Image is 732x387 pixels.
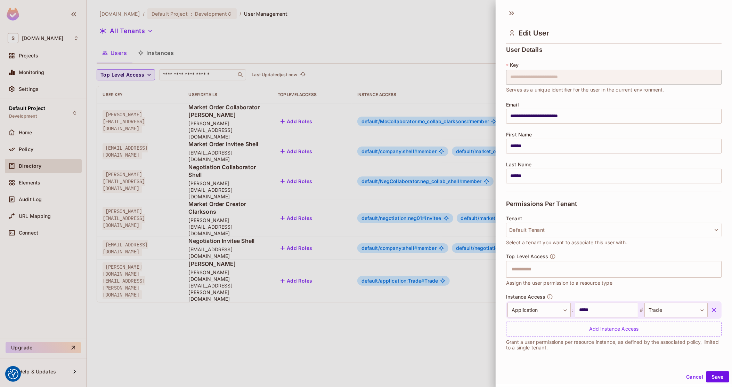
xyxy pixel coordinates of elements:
[506,132,532,137] span: First Name
[8,369,18,379] img: Revisit consent button
[683,371,706,382] button: Cancel
[519,29,549,37] span: Edit User
[706,371,729,382] button: Save
[506,162,531,167] span: Last Name
[510,62,519,68] span: Key
[506,216,522,221] span: Tenant
[506,339,722,350] p: Grant a user permissions per resource instance, as defined by the associated policy, limited to a...
[506,223,722,237] button: Default Tenant
[506,239,627,246] span: Select a tenant you want to associate this user with.
[506,86,664,94] span: Serves as a unique identifier for the user in the current environment.
[718,268,719,270] button: Open
[571,306,575,314] span: :
[506,254,548,259] span: Top Level Access
[506,46,543,53] span: User Details
[644,303,708,317] div: Trade
[638,306,644,314] span: #
[506,322,722,337] div: Add Instance Access
[506,279,612,287] span: Assign the user permission to a resource type
[507,303,571,317] div: Application
[506,294,545,300] span: Instance Access
[506,102,519,108] span: Email
[8,369,18,379] button: Consent Preferences
[506,200,577,207] span: Permissions Per Tenant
